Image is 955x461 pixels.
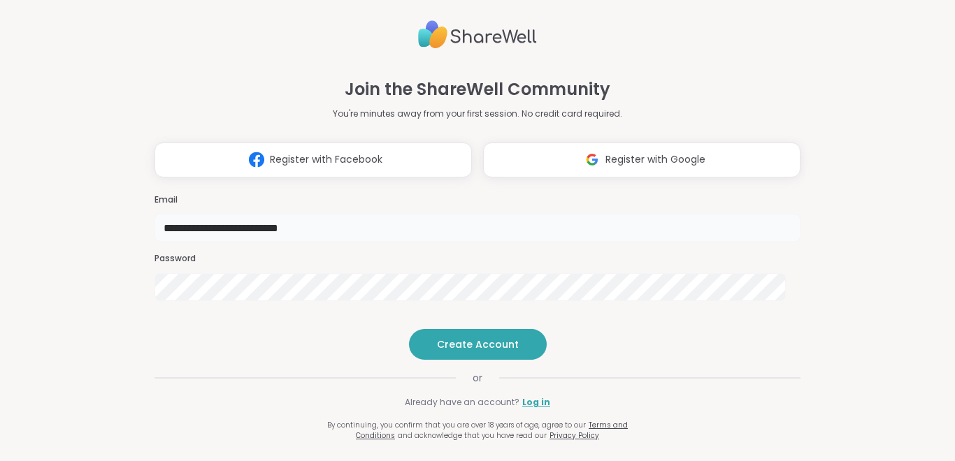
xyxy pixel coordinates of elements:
a: Privacy Policy [550,430,599,441]
h1: Join the ShareWell Community [345,77,610,102]
p: You're minutes away from your first session. No credit card required. [333,108,622,120]
button: Create Account [409,329,547,360]
a: Terms and Conditions [356,420,628,441]
span: Register with Facebook [270,152,382,167]
span: or [456,371,499,385]
span: Register with Google [605,152,705,167]
span: and acknowledge that you have read our [398,430,547,441]
button: Register with Google [483,142,800,177]
h3: Email [155,194,800,206]
a: Log in [522,396,550,409]
h3: Password [155,253,800,265]
span: Create Account [437,337,519,351]
span: Already have an account? [405,396,519,409]
img: ShareWell Logomark [243,147,270,173]
img: ShareWell Logomark [579,147,605,173]
img: ShareWell Logo [418,15,537,54]
button: Register with Facebook [155,142,472,177]
span: By continuing, you confirm that you are over 18 years of age, agree to our [327,420,586,430]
